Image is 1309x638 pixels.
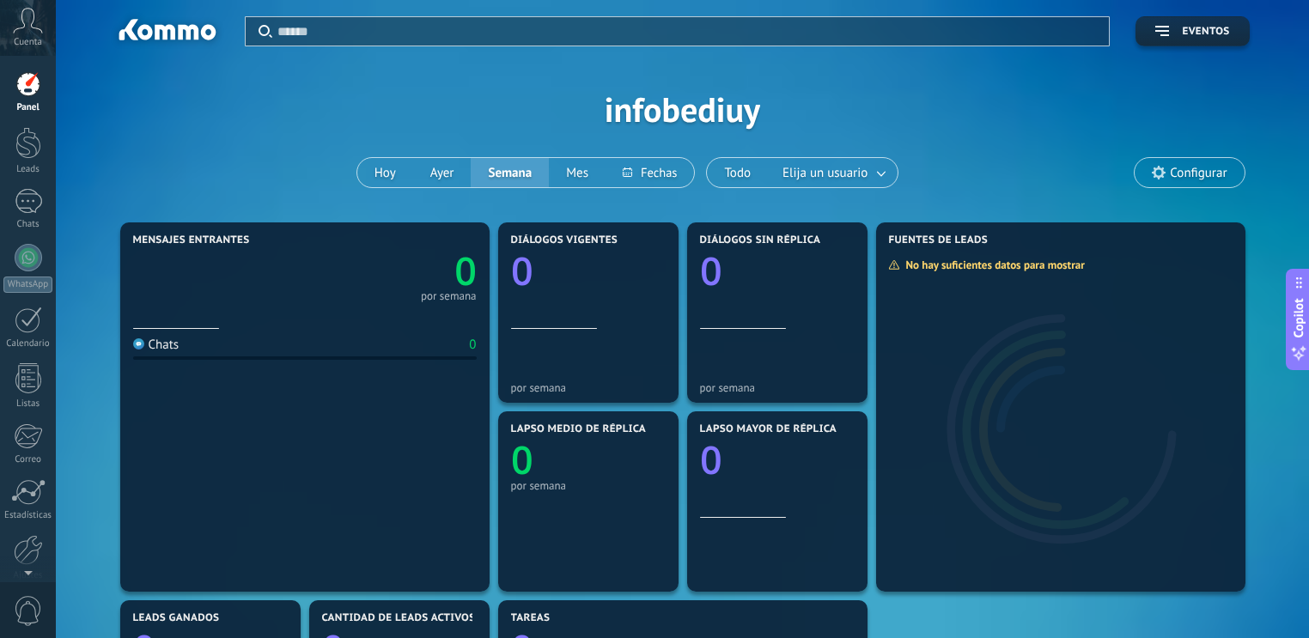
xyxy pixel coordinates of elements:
text: 0 [511,245,533,297]
span: Mensajes entrantes [133,234,250,246]
div: 0 [469,337,476,353]
span: Elija un usuario [779,161,871,185]
span: Eventos [1182,26,1229,38]
span: Fuentes de leads [889,234,989,246]
div: por semana [421,292,477,301]
text: 0 [511,434,533,486]
button: Eventos [1135,16,1249,46]
div: Chats [3,219,53,230]
button: Elija un usuario [768,158,898,187]
text: 0 [700,245,722,297]
div: Leads [3,164,53,175]
div: por semana [511,381,666,394]
a: 0 [305,245,477,297]
span: Cuenta [14,37,42,48]
button: Todo [707,158,768,187]
span: Lapso medio de réplica [511,423,647,435]
div: por semana [511,479,666,492]
div: Panel [3,102,53,113]
div: Correo [3,454,53,465]
span: Cantidad de leads activos [322,612,476,624]
button: Fechas [606,158,694,187]
span: Diálogos vigentes [511,234,618,246]
text: 0 [700,434,722,486]
div: Calendario [3,338,53,349]
span: Tareas [511,612,551,624]
span: Diálogos sin réplica [700,234,821,246]
img: Chats [133,338,144,349]
button: Semana [471,158,549,187]
div: WhatsApp [3,276,52,293]
span: Copilot [1290,298,1307,337]
button: Ayer [413,158,472,187]
button: Mes [549,158,606,187]
div: Chats [133,337,180,353]
button: Hoy [357,158,413,187]
div: por semana [700,381,855,394]
div: Estadísticas [3,510,53,521]
div: Listas [3,398,53,410]
text: 0 [454,245,477,297]
div: No hay suficientes datos para mostrar [888,258,1097,272]
span: Configurar [1170,166,1227,180]
span: Leads ganados [133,612,220,624]
span: Lapso mayor de réplica [700,423,837,435]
